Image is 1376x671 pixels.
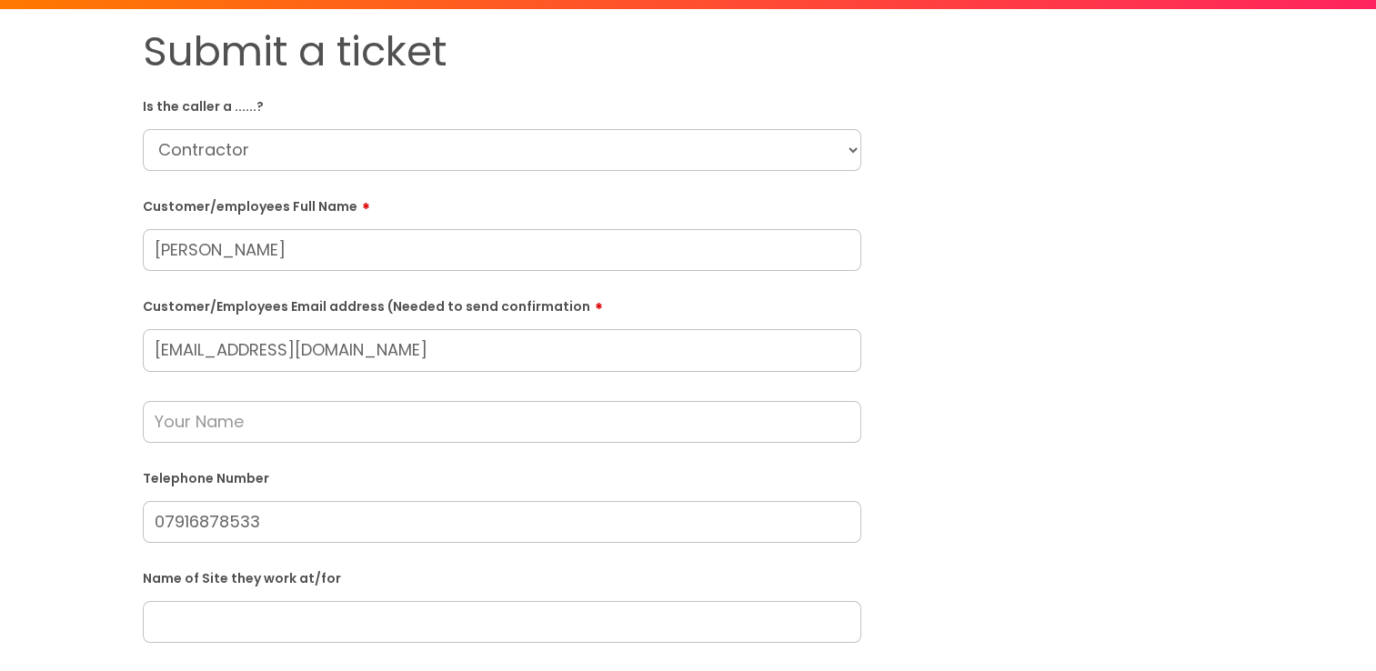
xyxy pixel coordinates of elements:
label: Customer/Employees Email address (Needed to send confirmation [143,293,861,315]
label: Is the caller a ......? [143,95,861,115]
h1: Submit a ticket [143,27,861,76]
input: Email [143,329,861,371]
label: Name of Site they work at/for [143,567,861,586]
input: Your Name [143,401,861,443]
label: Telephone Number [143,467,861,486]
label: Customer/employees Full Name [143,193,861,215]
